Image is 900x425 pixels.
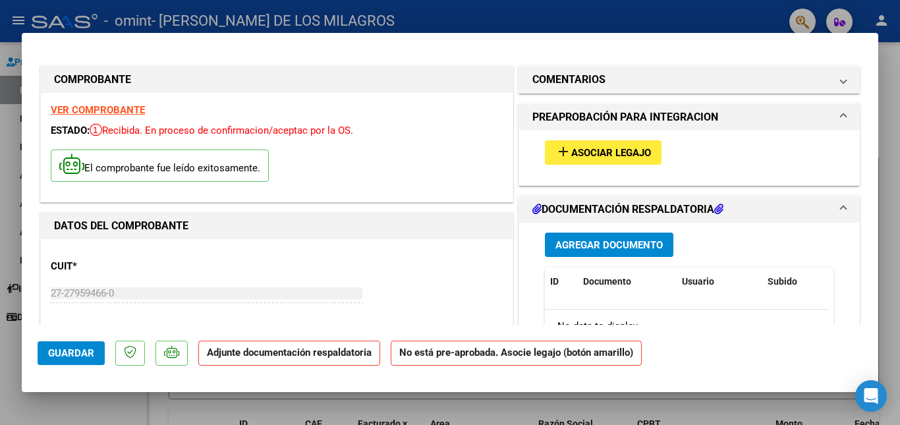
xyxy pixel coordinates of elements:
[545,233,673,257] button: Agregar Documento
[519,104,859,130] mat-expansion-panel-header: PREAPROBACIÓN PARA INTEGRACION
[762,268,828,296] datatable-header-cell: Subido
[532,202,723,217] h1: DOCUMENTACIÓN RESPALDATORIA
[38,341,105,365] button: Guardar
[54,219,188,232] strong: DATOS DEL COMPROBANTE
[391,341,642,366] strong: No está pre-aprobada. Asocie legajo (botón amarillo)
[555,144,571,159] mat-icon: add
[855,380,887,412] div: Open Intercom Messenger
[545,140,661,165] button: Asociar Legajo
[583,276,631,287] span: Documento
[545,268,578,296] datatable-header-cell: ID
[51,259,186,274] p: CUIT
[519,67,859,93] mat-expansion-panel-header: COMENTARIOS
[545,310,829,343] div: No data to display
[682,276,714,287] span: Usuario
[51,125,90,136] span: ESTADO:
[768,276,797,287] span: Subido
[677,268,762,296] datatable-header-cell: Usuario
[51,150,269,182] p: El comprobante fue leído exitosamente.
[519,130,859,185] div: PREAPROBACIÓN PARA INTEGRACION
[555,239,663,251] span: Agregar Documento
[51,104,145,116] a: VER COMPROBANTE
[532,109,718,125] h1: PREAPROBACIÓN PARA INTEGRACION
[828,268,894,296] datatable-header-cell: Acción
[48,347,94,359] span: Guardar
[571,147,651,159] span: Asociar Legajo
[207,347,372,358] strong: Adjunte documentación respaldatoria
[578,268,677,296] datatable-header-cell: Documento
[90,125,353,136] span: Recibida. En proceso de confirmacion/aceptac por la OS.
[519,196,859,223] mat-expansion-panel-header: DOCUMENTACIÓN RESPALDATORIA
[54,73,131,86] strong: COMPROBANTE
[532,72,605,88] h1: COMENTARIOS
[550,276,559,287] span: ID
